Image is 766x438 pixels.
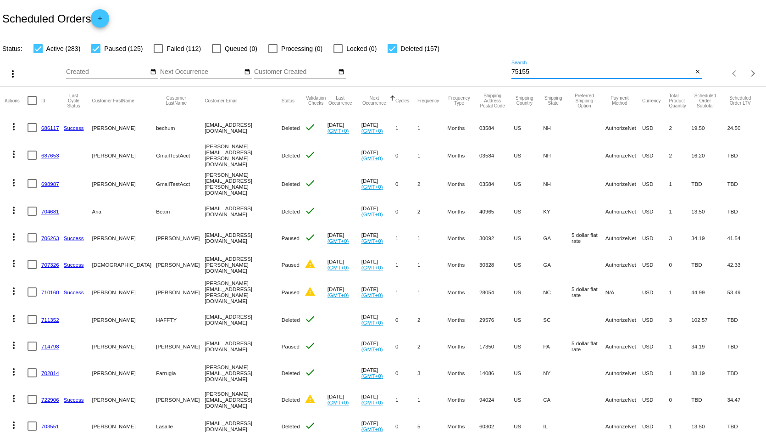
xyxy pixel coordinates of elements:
[727,333,761,359] mat-cell: TBD
[281,43,322,54] span: Processing (0)
[327,114,361,141] mat-cell: [DATE]
[282,235,300,241] span: Paused
[282,125,300,131] span: Deleted
[417,386,447,413] mat-cell: 1
[92,278,156,306] mat-cell: [PERSON_NAME]
[691,306,727,333] mat-cell: 102.57
[447,251,479,278] mat-cell: Months
[282,370,300,376] span: Deleted
[156,225,205,251] mat-cell: [PERSON_NAME]
[479,333,514,359] mat-cell: 17350
[642,278,669,306] mat-cell: USD
[205,333,281,359] mat-cell: [EMAIL_ADDRESS][DOMAIN_NAME]
[8,258,19,269] mat-icon: more_vert
[642,225,669,251] mat-cell: USD
[691,251,727,278] mat-cell: TBD
[305,87,327,114] mat-header-cell: Validation Checks
[691,386,727,413] mat-cell: TBD
[64,125,84,131] a: Success
[447,141,479,169] mat-cell: Months
[691,93,719,108] button: Change sorting for Subtotal
[642,198,669,225] mat-cell: USD
[305,178,316,189] mat-icon: check
[361,278,395,306] mat-cell: [DATE]
[92,114,156,141] mat-cell: [PERSON_NAME]
[361,184,383,190] a: (GMT+0)
[605,386,642,413] mat-cell: AuthorizeNet
[205,198,281,225] mat-cell: [EMAIL_ADDRESS][DOMAIN_NAME]
[361,128,383,134] a: (GMT+0)
[46,43,81,54] span: Active (283)
[361,211,383,217] a: (GMT+0)
[282,181,300,187] span: Deleted
[514,225,543,251] mat-cell: US
[282,289,300,295] span: Paused
[282,397,300,403] span: Deleted
[361,251,395,278] mat-cell: [DATE]
[691,114,727,141] mat-cell: 19.50
[41,397,59,403] a: 722906
[5,87,28,114] mat-header-cell: Actions
[41,235,59,241] a: 706263
[327,128,349,134] a: (GMT+0)
[691,169,727,198] mat-cell: TBD
[572,278,605,306] mat-cell: 5 dollar flat rate
[543,225,572,251] mat-cell: GA
[41,125,59,131] a: 686117
[346,43,377,54] span: Locked (0)
[8,149,19,160] mat-icon: more_vert
[305,286,316,297] mat-icon: warning
[156,278,205,306] mat-cell: [PERSON_NAME]
[447,306,479,333] mat-cell: Months
[605,278,642,306] mat-cell: N/A
[395,333,417,359] mat-cell: 0
[205,278,281,306] mat-cell: [PERSON_NAME][EMAIL_ADDRESS][PERSON_NAME][DOMAIN_NAME]
[479,198,514,225] mat-cell: 40965
[514,141,543,169] mat-cell: US
[543,114,572,141] mat-cell: NH
[327,95,353,106] button: Change sorting for LastOccurrenceUtc
[514,251,543,278] mat-cell: US
[361,264,383,270] a: (GMT+0)
[605,95,634,106] button: Change sorting for PaymentMethod.Type
[727,306,761,333] mat-cell: TBD
[282,208,300,214] span: Deleted
[642,98,661,103] button: Change sorting for CurrencyIso
[361,373,383,379] a: (GMT+0)
[8,420,19,431] mat-icon: more_vert
[361,114,395,141] mat-cell: [DATE]
[205,225,281,251] mat-cell: [EMAIL_ADDRESS][DOMAIN_NAME]
[305,314,316,325] mat-icon: check
[514,169,543,198] mat-cell: US
[156,141,205,169] mat-cell: GmailTestAcct
[691,278,727,306] mat-cell: 44.99
[8,121,19,132] mat-icon: more_vert
[417,114,447,141] mat-cell: 1
[64,262,84,268] a: Success
[305,205,316,216] mat-icon: check
[327,225,361,251] mat-cell: [DATE]
[205,169,281,198] mat-cell: [PERSON_NAME][EMAIL_ADDRESS][PERSON_NAME][DOMAIN_NAME]
[642,251,669,278] mat-cell: USD
[2,9,109,28] h2: Scheduled Orders
[41,152,59,158] a: 687653
[447,359,479,386] mat-cell: Months
[691,198,727,225] mat-cell: 13.50
[395,169,417,198] mat-cell: 0
[669,169,692,198] mat-cell: 1
[691,359,727,386] mat-cell: 88.19
[395,359,417,386] mat-cell: 0
[479,386,514,413] mat-cell: 94024
[572,93,597,108] button: Change sorting for PreferredShippingOption
[205,359,281,386] mat-cell: [PERSON_NAME][EMAIL_ADDRESS][DOMAIN_NAME]
[41,370,59,376] a: 702814
[543,306,572,333] mat-cell: SC
[744,64,762,83] button: Next page
[727,141,761,169] mat-cell: TBD
[417,141,447,169] mat-cell: 1
[156,169,205,198] mat-cell: GmailTestAcct
[8,366,19,377] mat-icon: more_vert
[479,278,514,306] mat-cell: 28054
[361,225,395,251] mat-cell: [DATE]
[727,198,761,225] mat-cell: TBD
